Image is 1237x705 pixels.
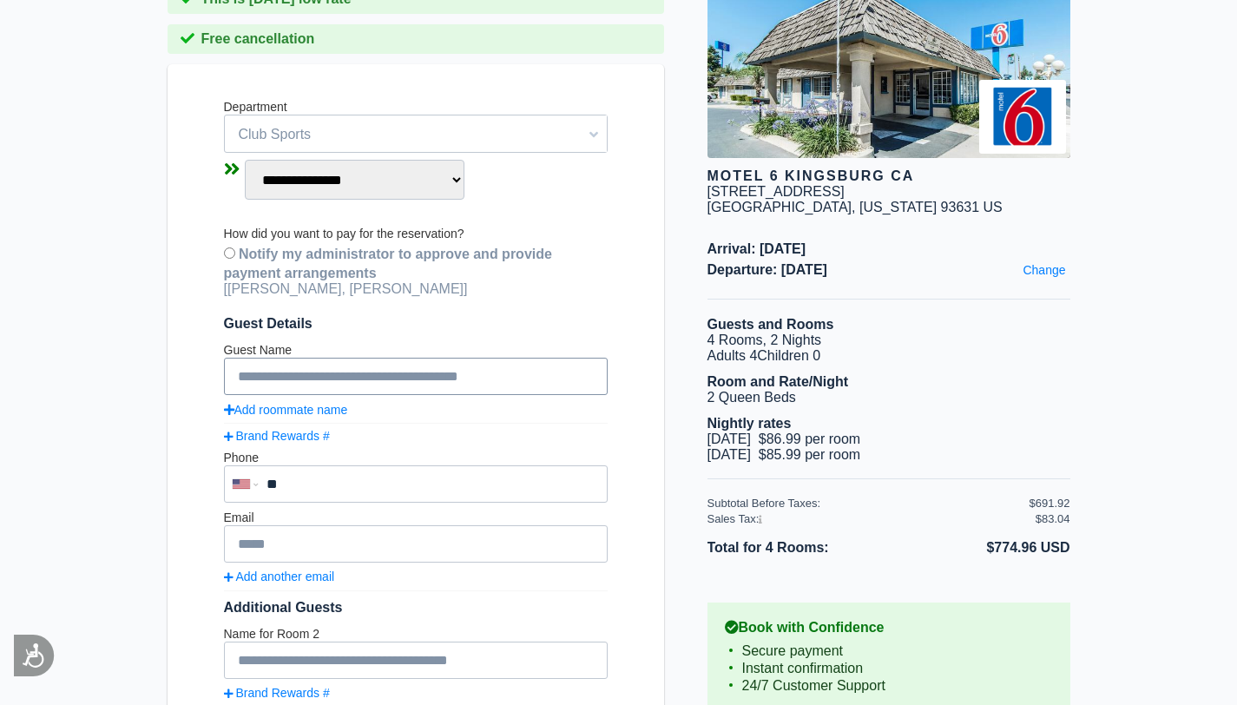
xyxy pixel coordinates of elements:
a: Add another email [224,570,608,583]
div: [[PERSON_NAME], [PERSON_NAME]] [224,241,608,297]
b: Book with Confidence [725,620,1053,636]
a: Add roommate name [224,403,348,417]
span: Children 0 [757,348,820,363]
a: Brand Rewards # [224,429,608,443]
b: Notify my administrator to approve and provide payment arrangements [224,247,552,280]
div: Motel 6 Kingsburg CA [707,168,1070,184]
span: [DATE] $86.99 per room [707,432,861,446]
span: Arrival: [DATE] [707,241,1070,257]
span: [US_STATE] [859,200,937,214]
a: Brand Rewards # [224,686,608,700]
div: Free cancellation [168,24,664,54]
div: [STREET_ADDRESS] [707,184,845,200]
div: Subtotal Before Taxes: [707,497,1030,510]
li: 4 Rooms, 2 Nights [707,333,1070,348]
span: US [984,200,1003,214]
span: Departure: [DATE] [707,262,1070,278]
li: Adults 4 [707,348,1070,364]
div: Sales Tax: [707,512,1030,525]
span: Club Sports [225,120,607,149]
b: Guests and Rooms [707,317,834,332]
b: Room and Rate/Night [707,374,849,389]
li: 2 Queen Beds [707,390,1070,405]
label: Email [224,511,254,524]
span: [DATE] $85.99 per room [707,447,861,462]
b: Nightly rates [707,416,792,431]
li: 24/7 Customer Support [725,677,1053,695]
div: $83.04 [1036,512,1070,525]
span: 93631 [941,200,980,214]
label: Department [224,100,287,114]
div: $691.92 [1030,497,1070,510]
span: Guest Details [224,316,608,332]
label: Name for Room 2 [224,627,319,641]
label: Guest Name [224,343,293,357]
span: [GEOGRAPHIC_DATA], [707,200,856,214]
a: Change [1018,259,1069,281]
img: Brand logo for Motel 6 Kingsburg CA [979,80,1066,154]
li: Total for 4 Rooms: [707,537,889,559]
li: Secure payment [725,642,1053,660]
label: How did you want to pay for the reservation? [224,227,464,240]
label: Phone [224,451,259,465]
div: United States: +1 [226,467,262,501]
div: Additional Guests [224,600,608,616]
li: Instant confirmation [725,660,1053,677]
li: $774.96 USD [889,537,1070,559]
